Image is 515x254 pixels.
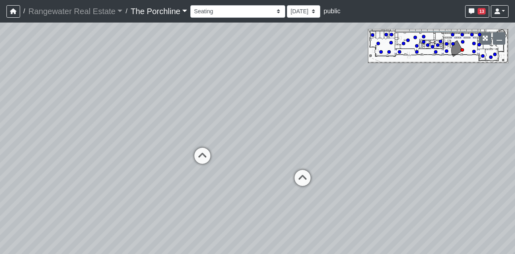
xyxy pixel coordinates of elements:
[131,3,187,19] a: The Porchline
[28,3,122,19] a: Rangewater Real Estate
[478,8,486,14] span: 13
[6,238,54,254] iframe: Ybug feedback widget
[20,3,28,19] span: /
[465,5,489,18] button: 13
[122,3,130,19] span: /
[323,8,340,14] span: public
